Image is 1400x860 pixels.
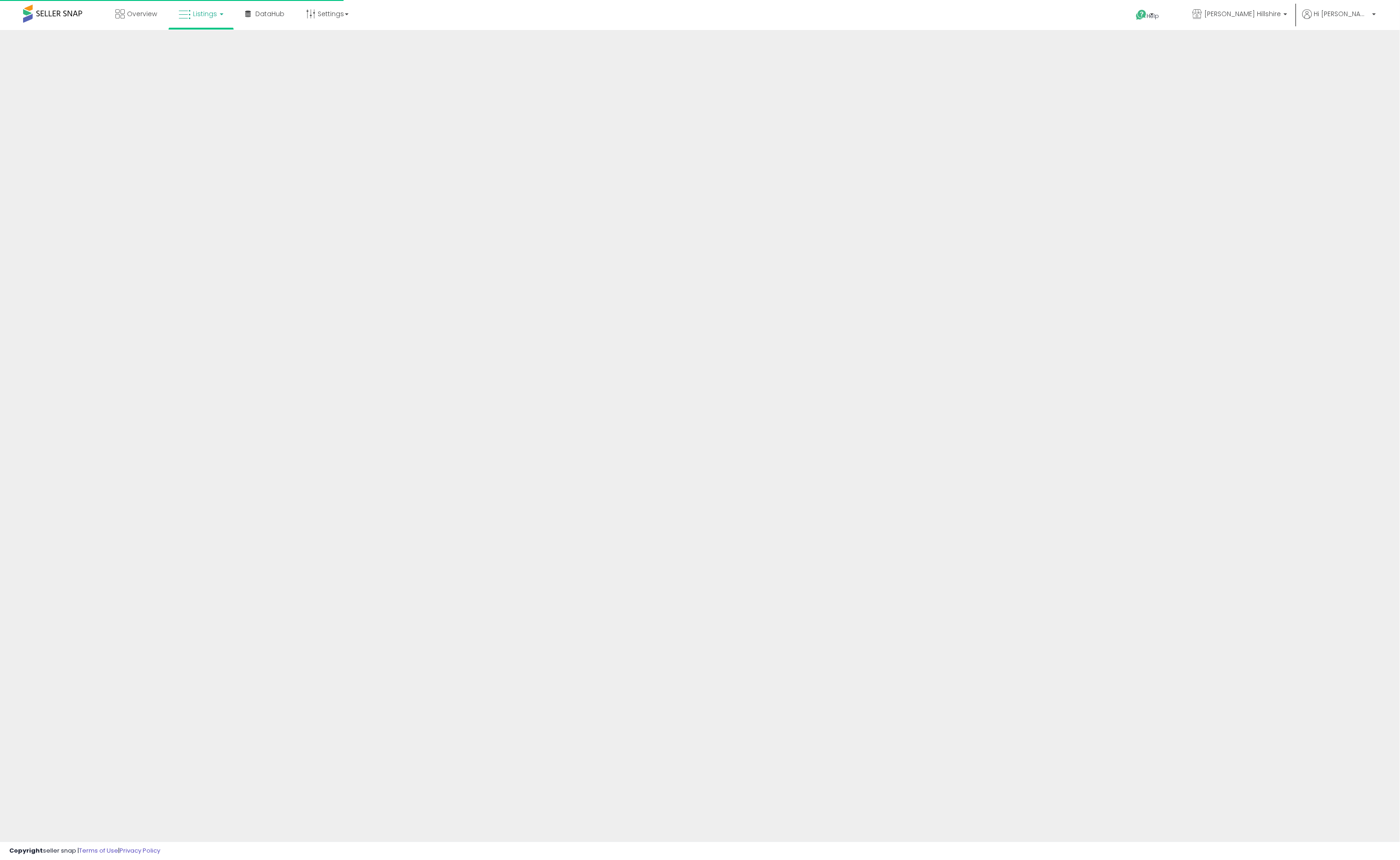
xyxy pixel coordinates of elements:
span: Listings [193,9,217,18]
a: Hi [PERSON_NAME] [1302,9,1376,30]
span: DataHub [255,9,284,18]
a: Help [1128,2,1177,30]
span: Hi [PERSON_NAME] [1314,9,1370,18]
span: Help [1147,12,1159,20]
span: [PERSON_NAME] Hillshire [1204,9,1281,18]
i: Get Help [1135,9,1147,21]
span: Overview [127,9,157,18]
